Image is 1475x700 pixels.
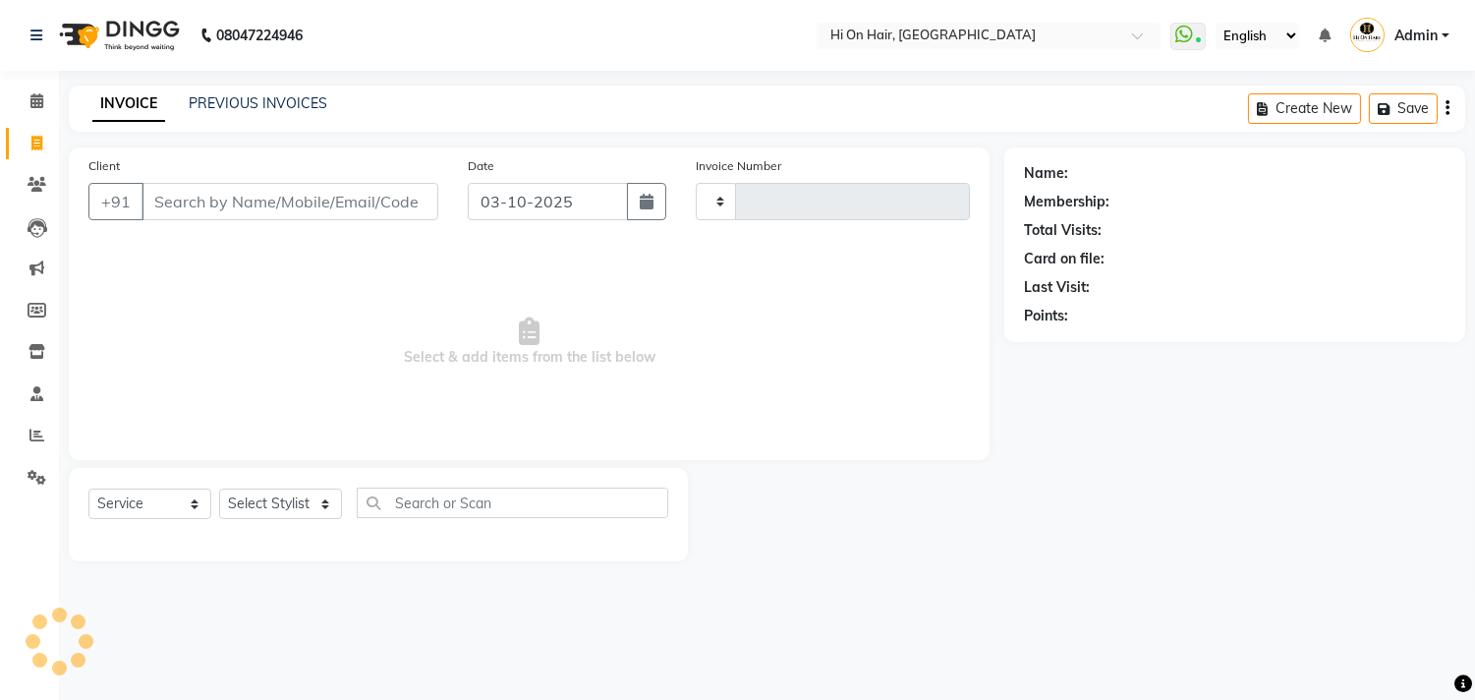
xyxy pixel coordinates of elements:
label: Date [468,157,494,175]
button: Create New [1248,93,1361,124]
input: Search or Scan [357,488,668,518]
label: Invoice Number [696,157,781,175]
div: Total Visits: [1024,220,1102,241]
a: PREVIOUS INVOICES [189,94,327,112]
div: Name: [1024,163,1068,184]
div: Last Visit: [1024,277,1090,298]
div: Card on file: [1024,249,1105,269]
div: Membership: [1024,192,1109,212]
label: Client [88,157,120,175]
div: Points: [1024,306,1068,326]
a: INVOICE [92,87,165,122]
button: Save [1369,93,1438,124]
span: Select & add items from the list below [88,244,970,440]
img: logo [50,8,185,63]
img: Admin [1350,18,1385,52]
span: Admin [1394,26,1438,46]
button: +91 [88,183,143,220]
input: Search by Name/Mobile/Email/Code [142,183,438,220]
b: 08047224946 [216,8,303,63]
